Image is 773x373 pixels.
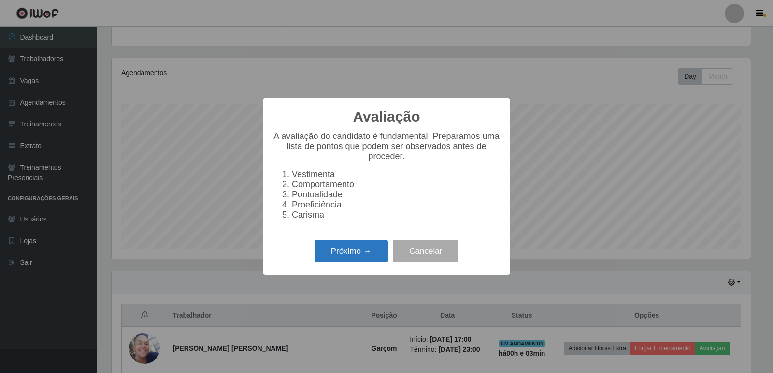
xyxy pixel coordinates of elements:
[393,240,458,262] button: Cancelar
[292,169,501,180] li: Vestimenta
[272,131,501,162] p: A avaliação do candidato é fundamental. Preparamos uma lista de pontos que podem ser observados a...
[292,200,501,210] li: Proeficiência
[292,210,501,220] li: Carisma
[315,240,388,262] button: Próximo →
[292,190,501,200] li: Pontualidade
[292,180,501,190] li: Comportamento
[353,108,420,125] h2: Avaliação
